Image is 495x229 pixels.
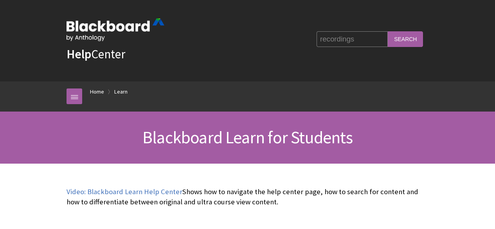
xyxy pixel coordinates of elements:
a: Learn [114,87,128,97]
img: Blackboard by Anthology [67,18,164,41]
span: Blackboard Learn for Students [142,126,353,148]
input: Search [388,31,423,47]
a: HelpCenter [67,46,125,62]
a: Video: Blackboard Learn Help Center [67,187,182,197]
strong: Help [67,46,91,62]
p: Shows how to navigate the help center page, how to search for content and how to differentiate be... [67,187,428,207]
a: Home [90,87,104,97]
